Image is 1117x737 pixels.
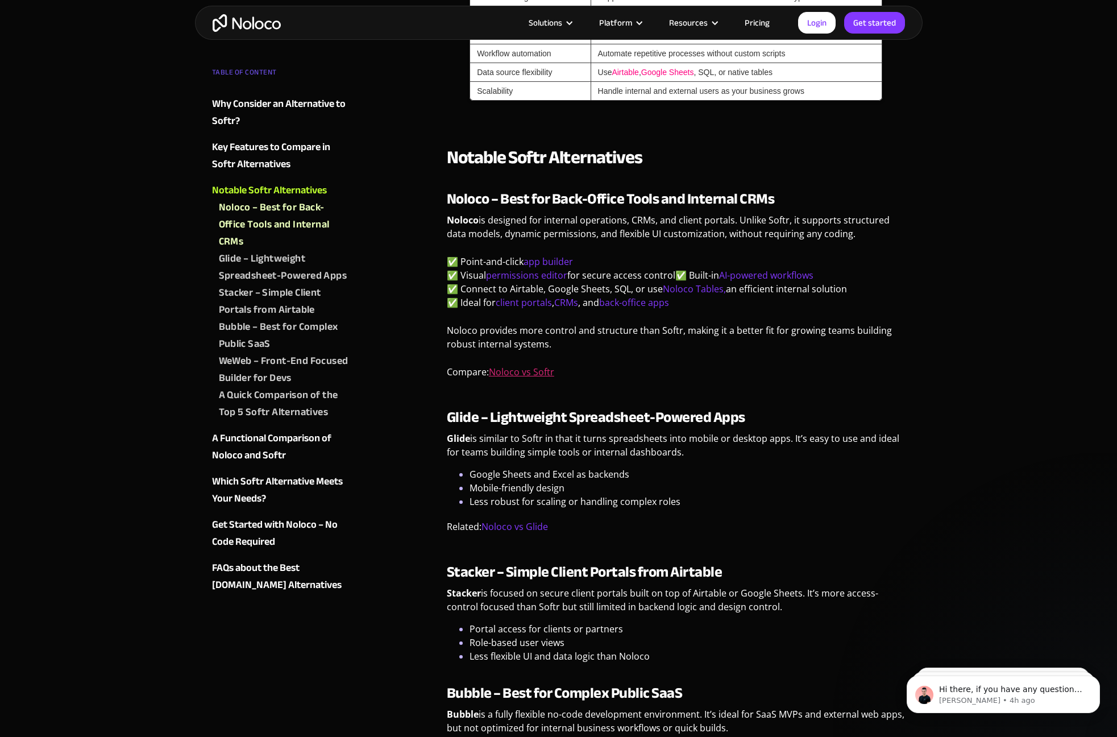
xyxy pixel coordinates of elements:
[489,366,554,378] a: Noloco vs Softr
[486,269,567,281] a: permissions editor
[212,139,350,173] a: Key Features to Compare in Softr Alternatives
[219,284,350,318] a: Stacker – Simple Client Portals from Airtable
[591,82,883,101] td: Handle internal and external users as your business grows
[447,679,683,707] strong: Bubble – Best for Complex Public SaaS
[447,324,906,359] p: Noloco provides more control and structure than Softr, making it a better fit for growing teams b...
[447,586,906,622] p: is focused on secure client portals built on top of Airtable or Google Sheets. It’s more access-c...
[470,636,906,649] li: Role-based user views
[470,495,906,508] li: Less robust for scaling or handling complex roles
[213,14,281,32] a: home
[470,82,590,101] td: Scalability
[212,182,350,199] a: Notable Softr Alternatives
[447,365,906,387] p: Compare:
[447,432,906,467] p: is similar to Softr in that it turns spreadsheets into mobile or desktop apps. It’s easy to use a...
[524,255,573,268] a: app builder
[591,63,883,82] td: Use , , SQL, or native tables
[890,652,1117,731] iframe: Intercom notifications message
[470,622,906,636] li: Portal access for clients or partners
[212,182,327,199] div: Notable Softr Alternatives
[447,432,470,445] strong: Glide
[554,296,578,309] a: CRMs
[669,15,708,30] div: Resources
[844,12,905,34] a: Get started
[447,185,775,213] strong: Noloco – Best for Back-Office Tools and Internal CRMs
[212,560,350,594] a: FAQs about the Best [DOMAIN_NAME] Alternatives
[481,520,548,533] a: Noloco vs Glide
[585,15,655,30] div: Platform
[599,296,669,309] a: back-office apps
[219,353,350,387] a: WeWeb – Front-End Focused Builder for Devs
[212,64,350,86] div: TABLE OF CONTENT
[730,15,784,30] a: Pricing
[470,481,906,495] li: Mobile-friendly design
[219,250,350,284] a: Glide – Lightweight Spreadsheet-Powered Apps
[212,473,350,507] a: Which Softr Alternative Meets Your Needs?
[655,15,730,30] div: Resources
[219,199,350,250] a: Noloco – Best for Back-Office Tools and Internal CRMs
[447,213,906,249] p: is designed for internal operations, CRMs, and client portals. Unlike Softr, it supports structur...
[496,296,552,309] a: client portals
[641,68,694,77] a: Google Sheets
[219,318,350,353] a: Bubble – Best for Complex Public SaaS
[447,520,906,542] p: Related:
[212,96,350,130] a: Why Consider an Alternative to Softr?
[719,269,813,281] a: AI-powered workflows
[447,214,479,226] strong: Noloco
[447,587,481,599] strong: Stacker
[663,283,726,295] a: Noloco Tables,
[470,467,906,481] li: Google Sheets and Excel as backends
[529,15,562,30] div: Solutions
[447,558,722,586] strong: Stacker – Simple Client Portals from Airtable
[599,15,632,30] div: Platform
[591,44,883,63] td: Automate repetitive processes without custom scripts
[447,403,745,431] strong: Glide – Lightweight Spreadsheet-Powered Apps
[514,15,585,30] div: Solutions
[470,63,590,82] td: Data source flexibility
[470,649,906,663] li: Less flexible UI and data logic than Noloco
[798,12,836,34] a: Login
[612,68,638,77] a: Airtable
[212,430,350,464] a: A Functional Comparison of Noloco and Softr
[219,387,350,421] a: A Quick Comparison of the Top 5 Softr Alternatives
[212,516,350,550] a: Get Started with Noloco – No Code Required
[470,44,590,63] td: Workflow automation
[447,708,479,721] strong: Bubble
[447,255,906,318] p: ✅ Point-and-click ✅ Visual for secure access control✅ Built-in ✅ Connect to Airtable, Google Shee...
[447,140,642,175] strong: Notable Softr Alternatives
